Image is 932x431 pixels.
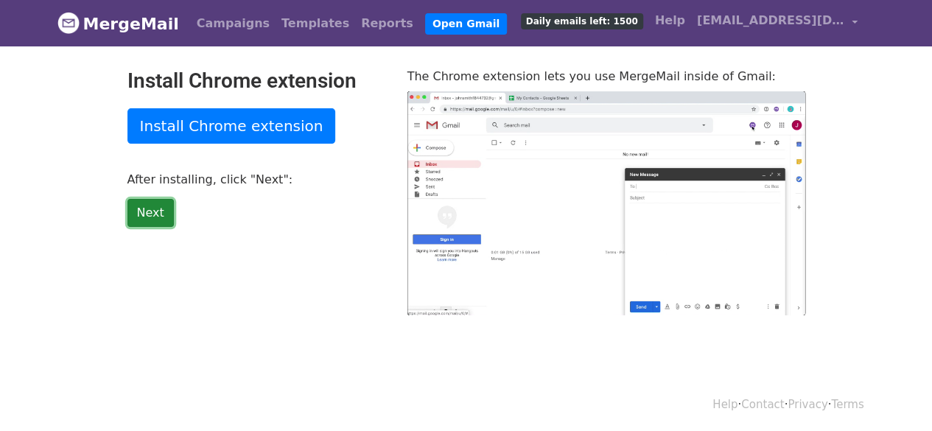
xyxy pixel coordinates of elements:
[697,12,844,29] span: [EMAIL_ADDRESS][DOMAIN_NAME]
[127,172,385,187] p: After installing, click "Next":
[691,6,863,41] a: [EMAIL_ADDRESS][DOMAIN_NAME]
[788,398,827,411] a: Privacy
[712,398,737,411] a: Help
[649,6,691,35] a: Help
[276,9,355,38] a: Templates
[57,8,179,39] a: MergeMail
[741,398,784,411] a: Contact
[127,69,385,94] h2: Install Chrome extension
[831,398,863,411] a: Terms
[127,108,336,144] a: Install Chrome extension
[858,360,932,431] iframe: Chat Widget
[515,6,649,35] a: Daily emails left: 1500
[57,12,80,34] img: MergeMail logo
[355,9,419,38] a: Reports
[521,13,643,29] span: Daily emails left: 1500
[407,69,805,84] p: The Chrome extension lets you use MergeMail inside of Gmail:
[191,9,276,38] a: Campaigns
[425,13,507,35] a: Open Gmail
[127,199,174,227] a: Next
